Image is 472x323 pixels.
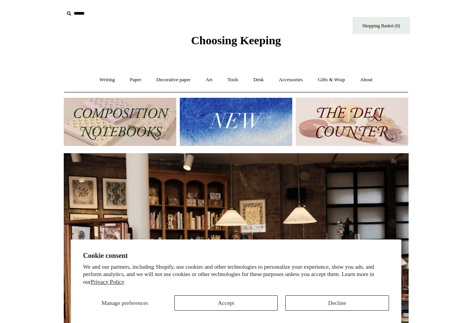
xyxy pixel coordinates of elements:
[123,70,148,90] a: Paper
[91,279,124,285] a: Privacy Policy
[174,295,278,311] button: Accept
[272,70,310,90] a: Accessories
[93,70,122,90] a: Writing
[83,263,389,286] p: We and our partners, including Shopify, use cookies and other technologies to personalize your ex...
[191,40,281,45] a: Choosing Keeping
[83,252,389,260] h2: Cookie consent
[220,70,245,90] a: Tools
[247,70,271,90] a: Desk
[311,70,352,90] a: Gifts & Wrap
[149,70,197,90] a: Decorative paper
[101,300,148,306] span: Manage preferences
[83,295,166,311] button: Manage preferences
[296,98,408,146] img: The Deli Counter
[285,295,389,311] button: Decline
[353,17,410,34] a: Shopping Basket (0)
[64,98,176,146] img: 202302 Composition ledgers.jpg__PID:69722ee6-fa44-49dd-a067-31375e5d54ec
[353,70,379,90] a: About
[191,34,281,47] span: Choosing Keeping
[199,70,219,90] a: Art
[180,98,292,146] img: New.jpg__PID:f73bdf93-380a-4a35-bcfe-7823039498e1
